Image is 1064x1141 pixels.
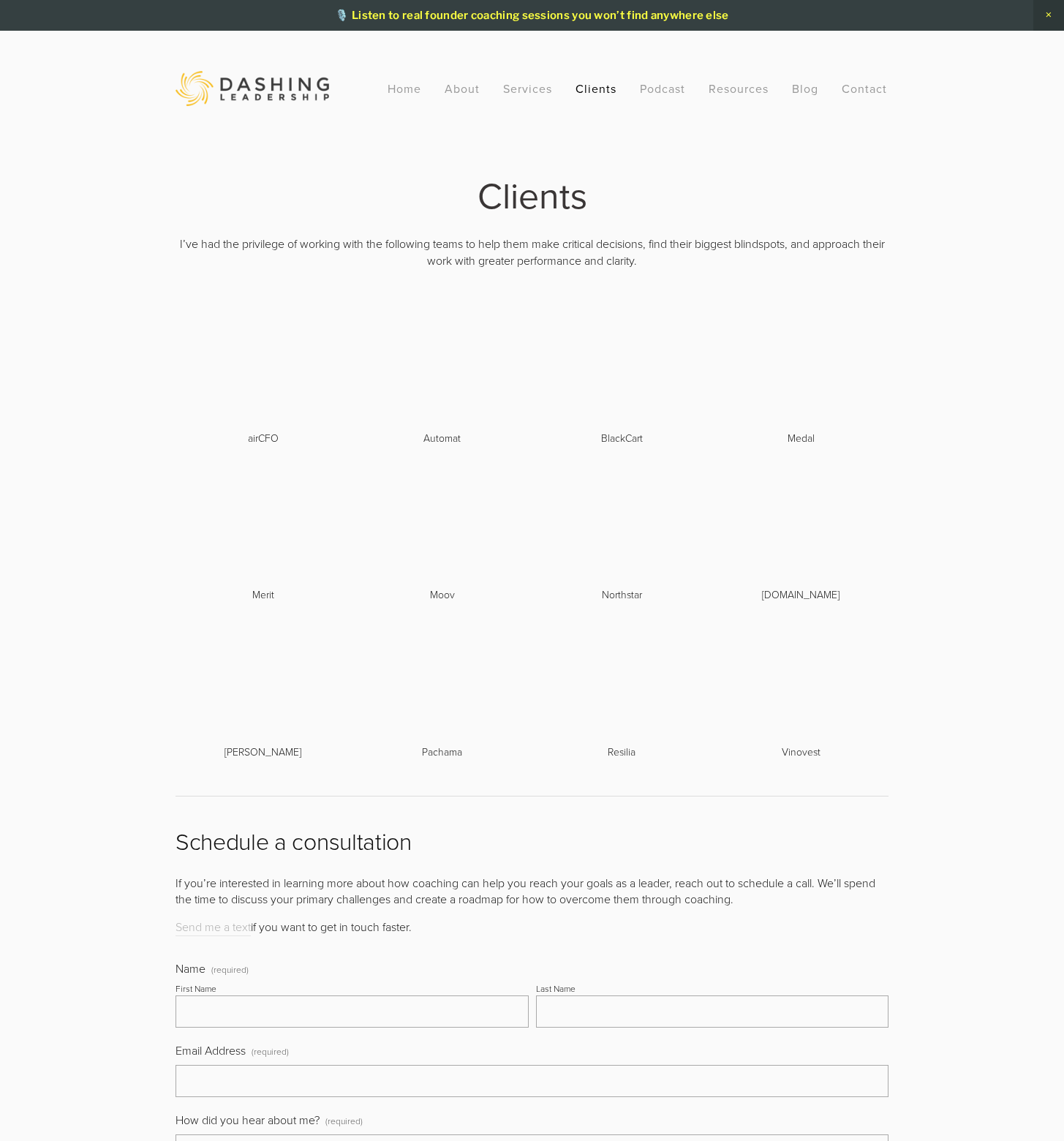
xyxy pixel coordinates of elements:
[535,430,709,446] div: BlackCart
[325,1110,363,1131] span: (required)
[176,875,888,908] p: If you’re interested in learning more about how coaching can help you reach your goals as a leade...
[176,919,251,936] a: Send me a text
[535,587,709,603] div: Northstar
[388,75,421,102] a: Home
[536,982,576,995] div: Last Name
[792,75,818,102] a: Blog
[176,1042,246,1058] span: Email Address
[176,1112,320,1128] span: How did you hear about me?
[176,430,350,446] div: airCFO
[176,178,888,211] h1: Clients
[842,75,887,102] a: Contact
[176,919,888,935] p: if you want to get in touch faster.
[576,75,616,102] a: Clients
[535,744,709,760] div: Resilia
[355,587,529,603] div: Moov
[176,960,205,976] span: Name
[176,71,329,106] img: Dashing Leadership
[714,744,888,760] div: Vinovest
[640,75,685,102] a: Podcast
[503,75,552,102] a: Services
[176,827,888,855] h2: Schedule a consultation
[355,430,529,446] div: Automat
[709,80,769,97] a: Resources
[252,1041,289,1062] span: (required)
[176,744,350,760] div: [PERSON_NAME]
[211,965,249,974] span: (required)
[176,982,216,995] div: First Name
[176,587,350,603] div: Merit
[176,236,888,268] p: I’ve had the privilege of working with the following teams to help them make critical decisions, ...
[355,744,529,760] div: Pachama
[714,587,888,603] div: [DOMAIN_NAME]
[445,75,480,102] a: About
[714,430,888,446] div: Medal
